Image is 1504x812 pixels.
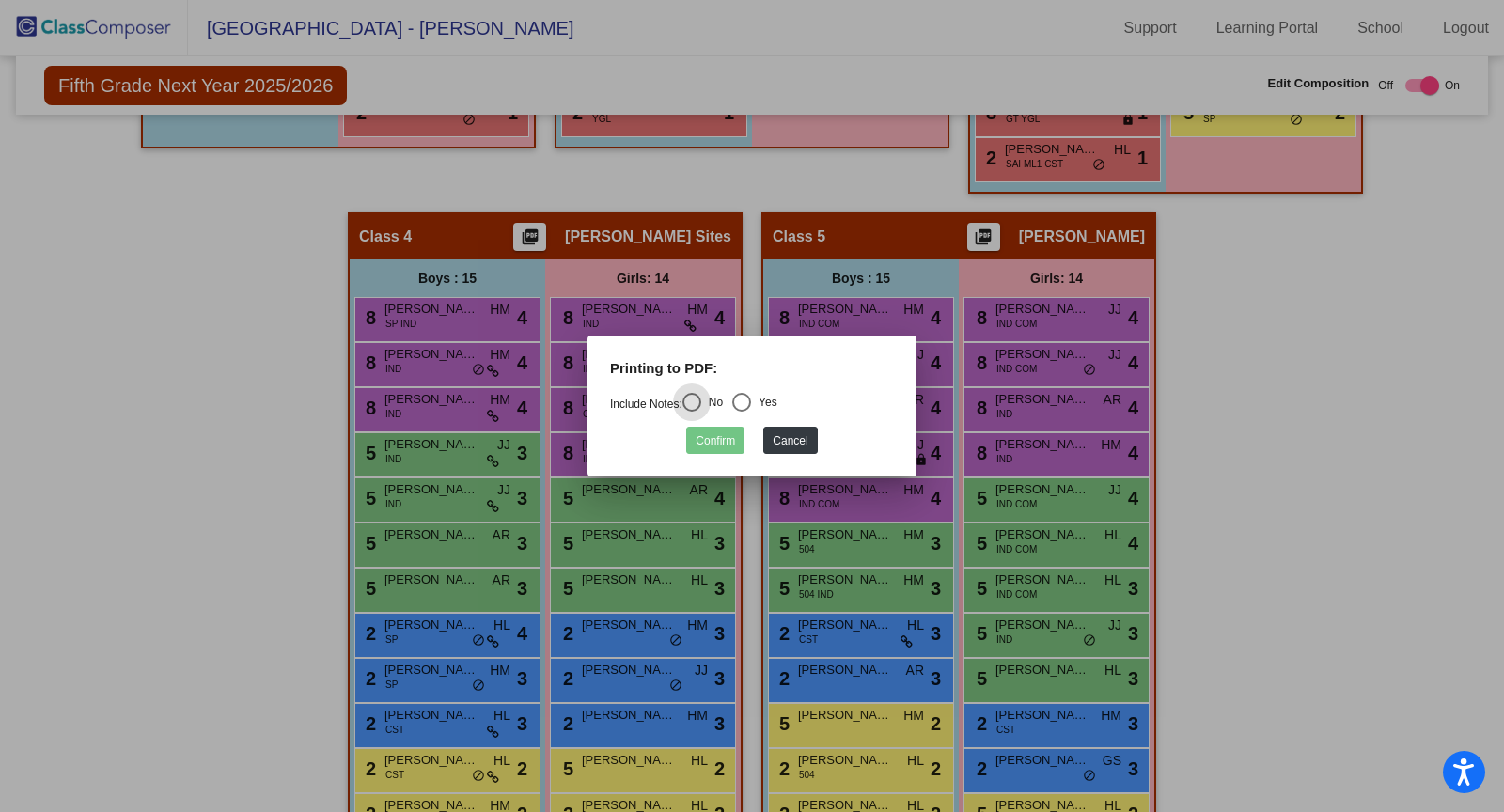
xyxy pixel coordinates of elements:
button: Confirm [686,427,744,454]
div: Yes [751,394,777,411]
label: Printing to PDF: [610,358,717,380]
mat-radio-group: Select an option [610,398,777,411]
a: Include Notes: [610,398,682,411]
div: No [701,394,723,411]
button: Cancel [763,427,817,454]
